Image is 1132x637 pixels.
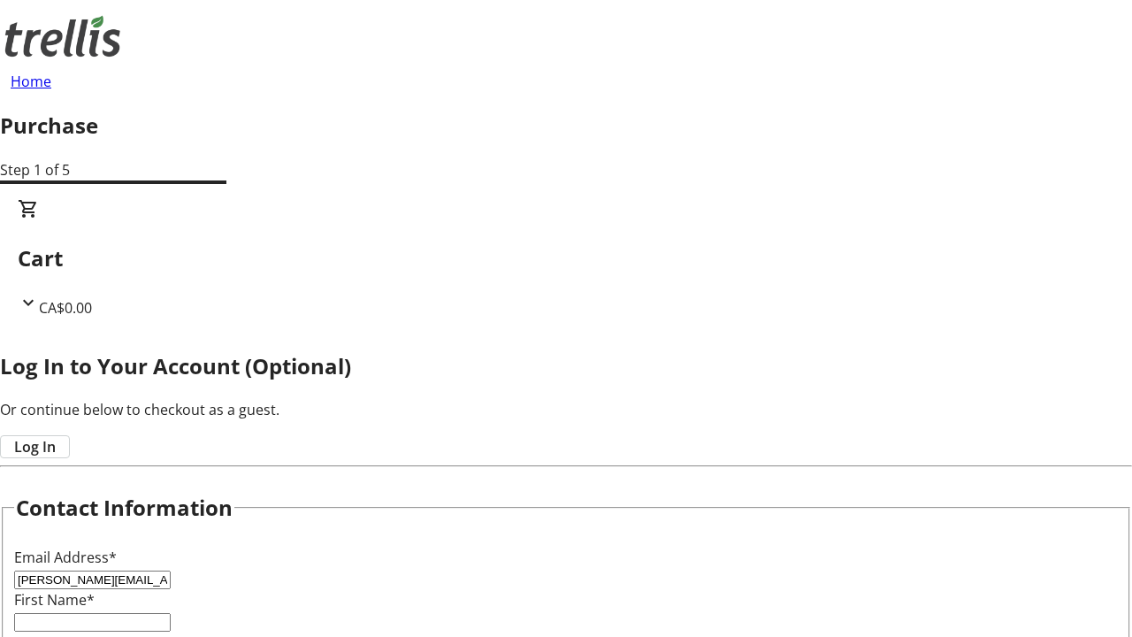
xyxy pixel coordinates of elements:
label: Email Address* [14,548,117,567]
h2: Contact Information [16,492,233,524]
div: CartCA$0.00 [18,198,1114,318]
h2: Cart [18,242,1114,274]
span: Log In [14,436,56,457]
label: First Name* [14,590,95,610]
span: CA$0.00 [39,298,92,318]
